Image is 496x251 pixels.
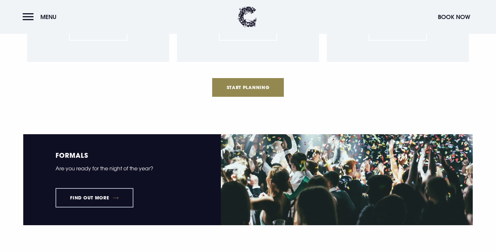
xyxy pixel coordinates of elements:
span: Menu [40,13,57,21]
button: Book Now [435,10,473,24]
img: School formal at Clandeboye Lodge event venue in northern ireland. [221,134,473,225]
a: Find out more [56,188,133,207]
p: Are you ready for the night of the year? [56,164,189,173]
button: Menu [23,10,60,24]
a: Start Planning [212,78,284,97]
img: Clandeboye Lodge [238,6,257,27]
h5: Formals [56,152,189,158]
